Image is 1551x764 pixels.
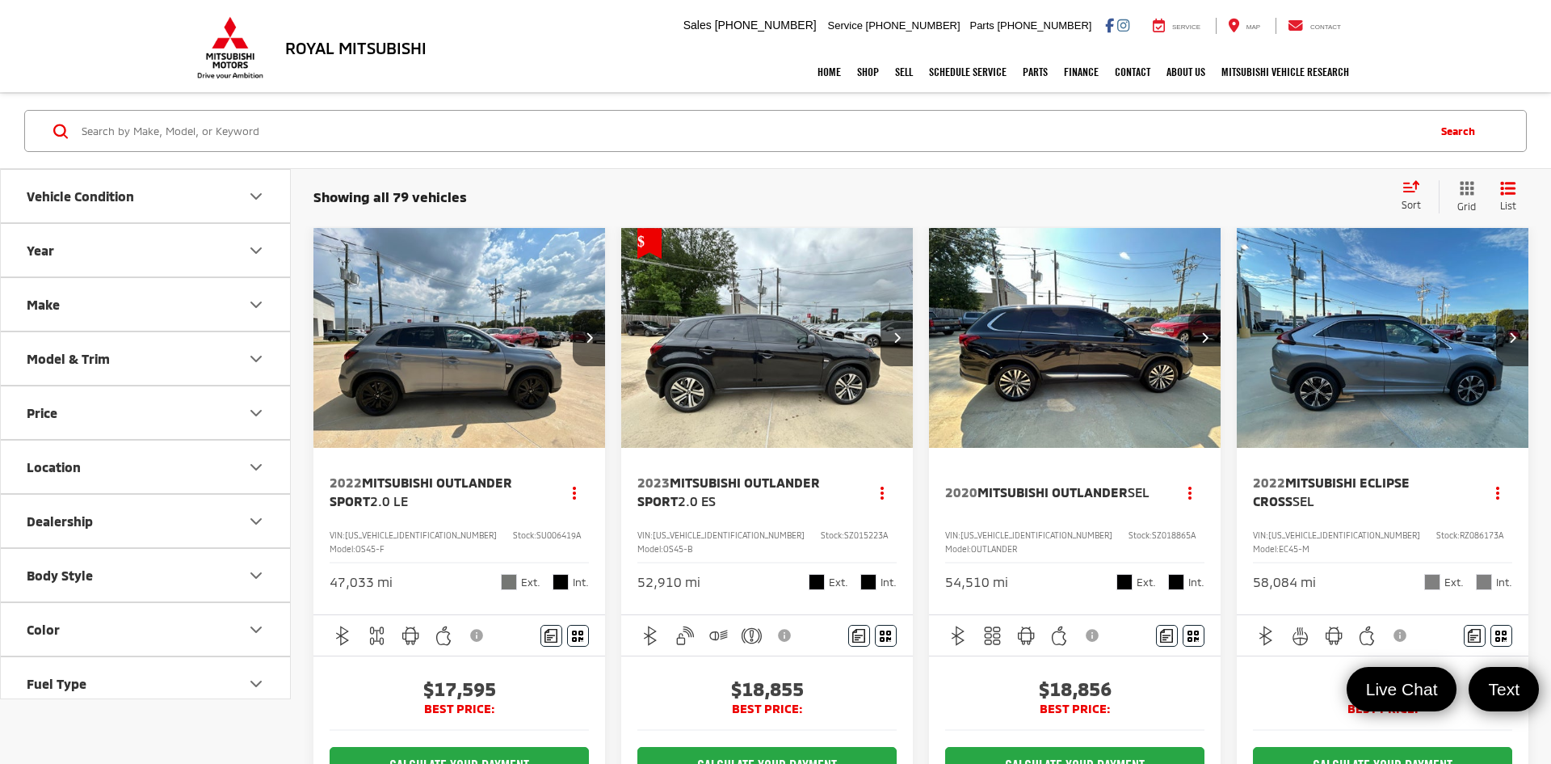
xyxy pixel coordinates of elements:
[1188,486,1192,499] span: dropdown dots
[881,310,913,366] button: Next image
[1107,52,1158,92] a: Contact
[1253,475,1410,508] span: Mitsubishi Eclipse Cross
[1469,667,1539,711] a: Text
[27,405,57,420] div: Price
[246,241,266,260] div: Year
[1490,625,1512,647] button: Window Sticker
[246,566,266,585] div: Body Style
[637,228,662,259] span: Get Price Drop Alert
[1290,626,1310,646] img: Heated Steering Wheel
[1158,52,1213,92] a: About Us
[1279,544,1309,554] span: EC45-M
[1253,475,1285,490] span: 2022
[246,620,266,639] div: Color
[637,677,897,701] span: $18,855
[313,228,607,448] a: 2022 Mitsubishi Outlander Sport 2.0 LE2022 Mitsubishi Outlander Sport 2.0 LE2022 Mitsubishi Outla...
[928,228,1222,449] img: 2020 Mitsubishi Outlander SEL
[1393,180,1439,213] button: Select sort value
[313,188,467,205] span: Showing all 79 vehicles
[1253,573,1316,592] div: 58,084 mi
[1387,618,1414,652] button: View Disclaimer
[246,458,266,477] div: Location
[1105,19,1114,32] a: Facebook: Click to visit our Facebook page
[246,403,266,423] div: Price
[921,52,1015,92] a: Schedule Service: Opens in a new tab
[620,228,914,448] a: 2023 Mitsubishi Outlander Sport 2.0 ES2023 Mitsubishi Outlander Sport 2.0 ES2023 Mitsubishi Outla...
[330,474,544,510] a: 2022Mitsubishi Outlander Sport2.0 LE
[637,475,820,508] span: Mitsubishi Outlander Sport
[1172,23,1200,31] span: Service
[742,626,762,646] img: Emergency Brake Assist
[355,544,385,554] span: OS45-F
[1253,677,1512,701] span: $18,877
[809,574,825,590] span: Labrador Black Pearl
[27,351,110,366] div: Model & Trim
[27,188,134,204] div: Vehicle Condition
[1056,52,1107,92] a: Finance
[330,475,512,508] span: Mitsubishi Outlander Sport
[313,228,607,448] div: 2022 Mitsubishi Outlander Sport 2.0 LE 0
[246,295,266,314] div: Make
[1176,478,1204,506] button: Actions
[1187,629,1199,642] i: Window Sticker
[1253,530,1268,540] span: VIN:
[573,486,576,499] span: dropdown dots
[1,332,292,385] button: Model & TrimModel & Trim
[1168,574,1184,590] span: Black
[553,574,569,590] span: Black
[27,568,93,583] div: Body Style
[330,573,393,592] div: 47,033 mi
[945,483,1160,501] a: 2020Mitsubishi OutlanderSEL
[1496,575,1512,590] span: Int.
[945,573,1008,592] div: 54,510 mi
[1079,618,1107,652] button: View Disclaimer
[27,622,60,637] div: Color
[194,16,267,79] img: Mitsubishi
[928,228,1222,448] div: 2020 Mitsubishi Outlander SEL 0
[1213,52,1357,92] a: Mitsubishi Vehicle Research
[715,19,817,32] span: [PHONE_NUMBER]
[544,629,557,643] img: Comments
[1128,484,1150,500] span: SEL
[637,475,670,490] span: 2023
[866,19,960,32] span: [PHONE_NUMBER]
[1188,575,1204,590] span: Int.
[1117,19,1129,32] a: Instagram: Click to visit our Instagram page
[501,574,517,590] span: Mercury Gray Metallic
[637,544,663,554] span: Model:
[887,52,921,92] a: Sell
[330,530,345,540] span: VIN:
[1156,625,1178,647] button: Comments
[1488,180,1528,213] button: List View
[313,228,607,449] img: 2022 Mitsubishi Outlander Sport 2.0 LE
[945,530,960,540] span: VIN:
[683,19,712,32] span: Sales
[1436,530,1460,540] span: Stock:
[1358,678,1446,700] span: Live Chat
[637,474,852,510] a: 2023Mitsubishi Outlander Sport2.0 ES
[330,677,589,701] span: $17,595
[1,657,292,710] button: Fuel TypeFuel Type
[881,575,897,590] span: Int.
[868,478,897,506] button: Actions
[637,530,653,540] span: VIN:
[345,530,497,540] span: [US_VEHICLE_IDENTIFICATION_NUMBER]
[1,170,292,222] button: Vehicle ConditionVehicle Condition
[809,52,849,92] a: Home
[1236,228,1530,448] div: 2022 Mitsubishi Eclipse Cross SEL 0
[1253,701,1512,717] span: BEST PRICE:
[27,243,54,258] div: Year
[997,19,1091,32] span: [PHONE_NUMBER]
[1484,478,1512,506] button: Actions
[620,228,914,448] div: 2023 Mitsubishi Outlander Sport 2.0 ES 0
[573,575,589,590] span: Int.
[1310,23,1341,31] span: Contact
[1402,199,1421,210] span: Sort
[27,676,86,691] div: Fuel Type
[1256,626,1276,646] img: Bluetooth®
[330,475,362,490] span: 2022
[246,349,266,369] div: Model & Trim
[1480,678,1528,700] span: Text
[1188,310,1221,366] button: Next image
[521,575,540,590] span: Ext.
